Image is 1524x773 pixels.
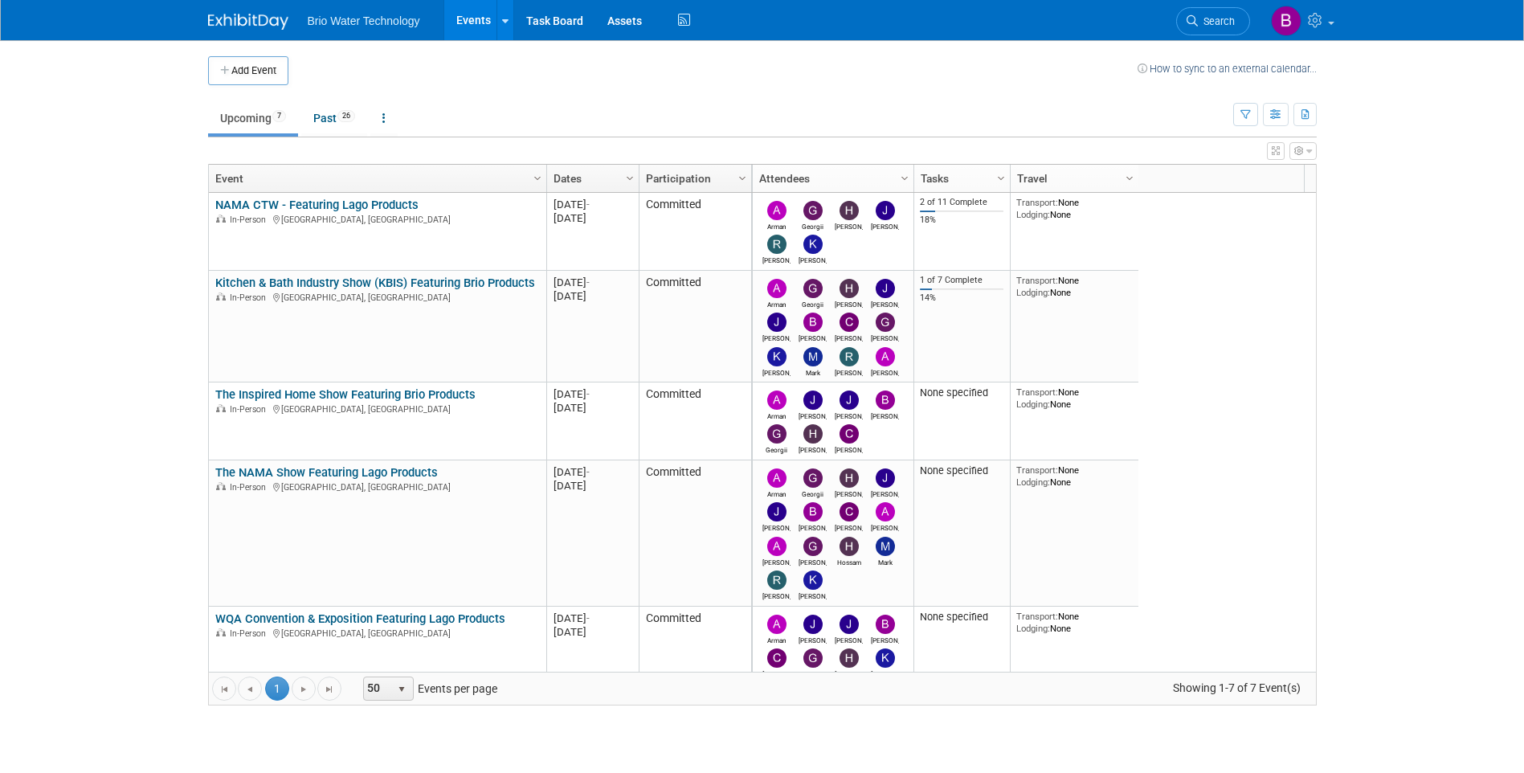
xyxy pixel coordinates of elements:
span: Column Settings [623,172,636,185]
div: Cynthia Mendoza [835,521,863,532]
div: 2 of 11 Complete [920,197,1003,208]
div: James Park [762,332,791,342]
a: Travel [1017,165,1128,192]
img: Georgii Tsatrian [767,424,787,444]
a: Column Settings [621,165,639,189]
img: Harry Mesak [840,468,859,488]
span: Search [1198,15,1235,27]
a: Search [1176,7,1250,35]
img: Arturo Martinovich [767,537,787,556]
div: James Kang [871,298,899,309]
td: Committed [639,607,751,718]
div: [DATE] [554,465,631,479]
div: None specified [920,611,1003,624]
div: [DATE] [554,625,631,639]
img: Mark Melkonian [803,347,823,366]
a: Participation [646,165,741,192]
div: Harry Mesak [835,668,863,678]
img: Arman Melkonian [767,468,787,488]
div: [DATE] [554,289,631,303]
span: Transport: [1016,275,1058,286]
div: [DATE] [554,276,631,289]
div: Brandye Gahagan [799,521,827,532]
a: Go to the previous page [238,677,262,701]
div: [DATE] [554,198,631,211]
span: 1 [265,677,289,701]
div: 14% [920,292,1003,304]
img: Georgii Tsatrian [803,468,823,488]
div: [DATE] [554,387,631,401]
img: In-Person Event [216,215,226,223]
div: James Kang [871,488,899,498]
img: James Kang [803,391,823,410]
img: In-Person Event [216,292,226,301]
div: Brandye Gahagan [871,634,899,644]
span: Transport: [1016,464,1058,476]
div: James Kang [799,634,827,644]
div: Hossam El Rafie [835,556,863,566]
div: Georgii Tsatrian [762,444,791,454]
div: Kimberly Alegria [799,590,827,600]
img: Brandye Gahagan [803,313,823,332]
div: Georgii Tsatrian [799,220,827,231]
div: None None [1016,197,1132,220]
img: Arman Melkonian [767,615,787,634]
img: Ryan McMillin [840,347,859,366]
div: Harry Mesak [799,444,827,454]
img: Mark Melkonian [876,537,895,556]
div: Mark Melkonian [871,556,899,566]
img: In-Person Event [216,628,226,636]
a: How to sync to an external calendar... [1138,63,1317,75]
img: James Park [767,502,787,521]
img: Hossam El Rafie [840,537,859,556]
div: Harry Mesak [835,298,863,309]
span: - [586,388,590,400]
a: Tasks [921,165,999,192]
div: [DATE] [554,401,631,415]
span: Column Settings [995,172,1007,185]
img: Giancarlo Barzotti [876,313,895,332]
a: Kitchen & Bath Industry Show (KBIS) Featuring Brio Products [215,276,535,290]
span: Lodging: [1016,209,1050,220]
img: Brandye Gahagan [803,502,823,521]
img: Cynthia Mendoza [767,648,787,668]
img: Kimberly Alegria [803,235,823,254]
div: [DATE] [554,479,631,493]
img: Cynthia Mendoza [840,502,859,521]
div: [GEOGRAPHIC_DATA], [GEOGRAPHIC_DATA] [215,480,539,493]
img: In-Person Event [216,482,226,490]
span: 7 [272,110,286,122]
div: Georgii Tsatrian [799,298,827,309]
div: Brandye Gahagan [871,410,899,420]
span: Lodging: [1016,476,1050,488]
span: Go to the previous page [243,683,256,696]
td: Committed [639,382,751,460]
span: Go to the first page [218,683,231,696]
span: Transport: [1016,197,1058,208]
div: [GEOGRAPHIC_DATA], [GEOGRAPHIC_DATA] [215,212,539,226]
div: Kimberly Alegria [871,668,899,678]
img: James Kang [876,468,895,488]
img: Harry Mesak [840,279,859,298]
div: Harry Mesak [835,220,863,231]
span: - [586,276,590,288]
div: James Park [762,521,791,532]
span: 50 [364,677,391,700]
img: Arman Melkonian [767,279,787,298]
a: Upcoming7 [208,103,298,133]
span: Lodging: [1016,399,1050,410]
span: Column Settings [736,172,749,185]
a: WQA Convention & Exposition Featuring Lago Products [215,611,505,626]
span: Events per page [342,677,513,701]
div: Mark Melkonian [799,366,827,377]
span: In-Person [230,628,271,639]
img: Ryan McMillin [767,235,787,254]
a: Attendees [759,165,903,192]
img: Harry Mesak [840,201,859,220]
a: Dates [554,165,628,192]
span: - [586,466,590,478]
span: In-Person [230,215,271,225]
div: [DATE] [554,611,631,625]
td: Committed [639,193,751,271]
div: Angela Moyano [871,521,899,532]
